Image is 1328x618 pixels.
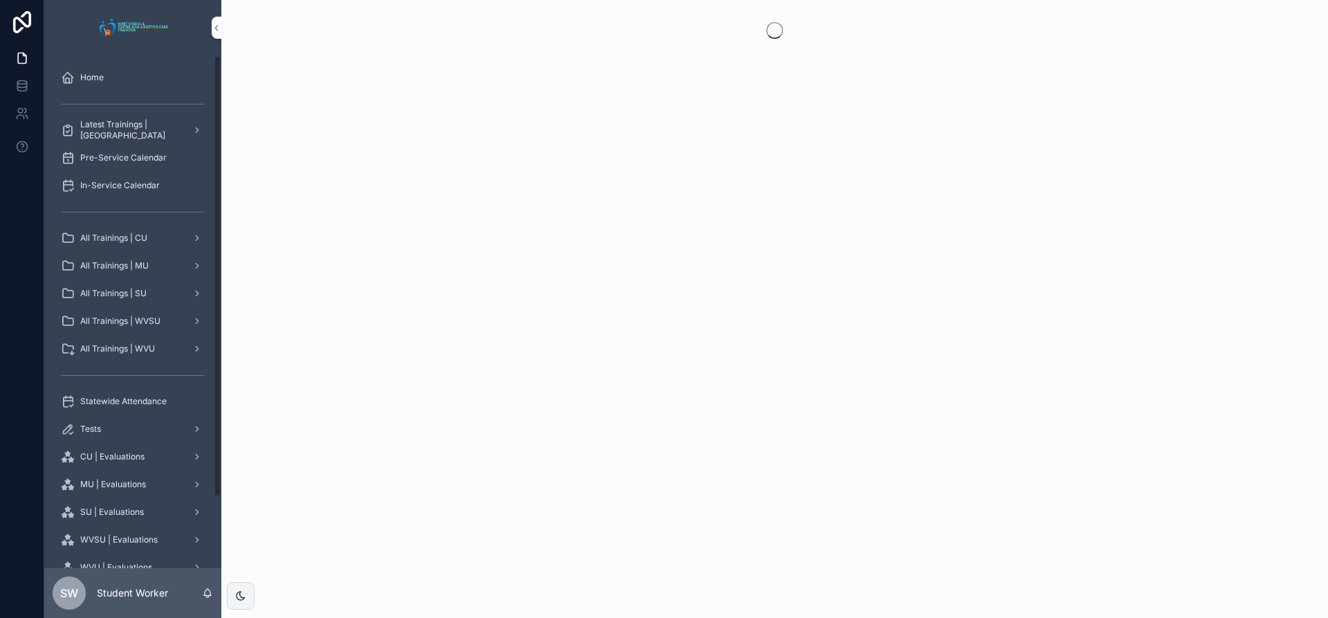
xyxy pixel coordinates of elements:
[97,586,168,600] p: Student Worker
[80,260,149,271] span: All Trainings | MU
[80,152,167,163] span: Pre-Service Calendar
[80,72,104,83] span: Home
[80,396,167,407] span: Statewide Attendance
[53,527,213,552] a: WVSU | Evaluations
[53,118,213,143] a: Latest Trainings | [GEOGRAPHIC_DATA]
[80,424,101,435] span: Tests
[53,173,213,198] a: In-Service Calendar
[80,288,147,299] span: All Trainings | SU
[53,281,213,306] a: All Trainings | SU
[53,417,213,442] a: Tests
[80,233,147,244] span: All Trainings | CU
[95,17,171,39] img: App logo
[80,451,145,462] span: CU | Evaluations
[53,309,213,334] a: All Trainings | WVSU
[80,479,146,490] span: MU | Evaluations
[53,555,213,580] a: WVU | Evaluations
[80,562,152,573] span: WVU | Evaluations
[44,55,221,568] div: scrollable content
[53,472,213,497] a: MU | Evaluations
[80,534,158,545] span: WVSU | Evaluations
[53,145,213,170] a: Pre-Service Calendar
[53,389,213,414] a: Statewide Attendance
[53,65,213,90] a: Home
[80,316,160,327] span: All Trainings | WVSU
[80,343,155,354] span: All Trainings | WVU
[53,253,213,278] a: All Trainings | MU
[53,336,213,361] a: All Trainings | WVU
[60,585,78,601] span: SW
[53,500,213,525] a: SU | Evaluations
[80,507,144,518] span: SU | Evaluations
[80,119,181,141] span: Latest Trainings | [GEOGRAPHIC_DATA]
[53,444,213,469] a: CU | Evaluations
[80,180,160,191] span: In-Service Calendar
[53,226,213,251] a: All Trainings | CU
